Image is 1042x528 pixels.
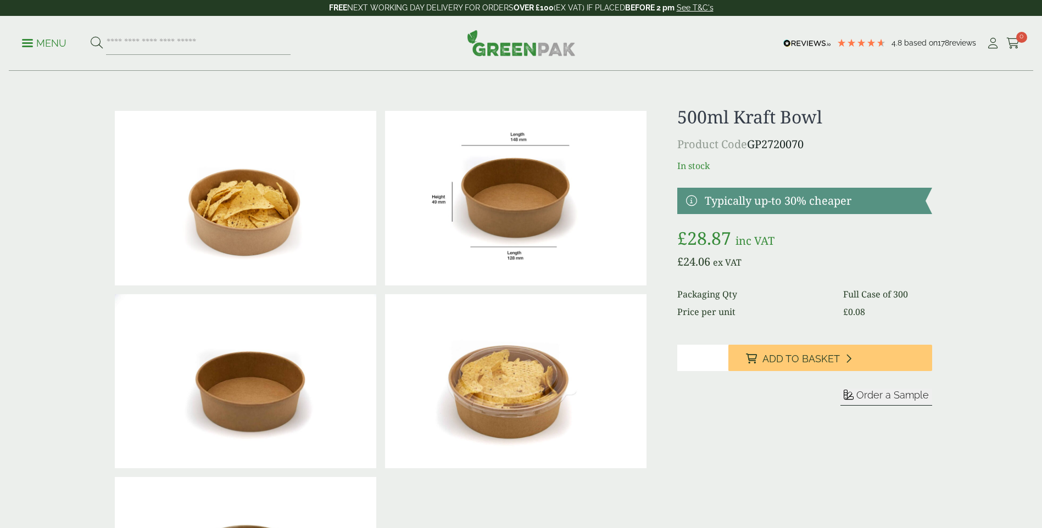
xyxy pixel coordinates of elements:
strong: BEFORE 2 pm [625,3,675,12]
div: 4.78 Stars [837,38,886,48]
span: Based on [904,38,938,47]
span: £ [843,306,848,318]
dd: Full Case of 300 [843,288,932,301]
img: Kraft Bowl 500ml [115,294,376,469]
img: REVIEWS.io [783,40,831,47]
a: See T&C's [677,3,714,12]
span: 4.8 [891,38,904,47]
strong: FREE [329,3,347,12]
p: GP2720070 [677,136,932,153]
span: Add to Basket [762,353,840,365]
span: Order a Sample [856,389,929,401]
span: Product Code [677,137,747,151]
img: GreenPak Supplies [467,30,576,56]
p: In stock [677,159,932,172]
span: £ [677,226,687,250]
dt: Price per unit [677,305,830,318]
span: 178 [938,38,949,47]
button: Add to Basket [728,345,932,371]
span: inc VAT [735,233,774,248]
strong: OVER £100 [514,3,554,12]
bdi: 24.06 [677,254,710,269]
span: £ [677,254,683,269]
dt: Packaging Qty [677,288,830,301]
span: ex VAT [713,256,742,268]
i: My Account [986,38,1000,49]
a: 0 [1006,35,1020,52]
p: Menu [22,37,66,50]
a: Menu [22,37,66,48]
h1: 500ml Kraft Bowl [677,106,932,127]
button: Order a Sample [840,389,932,406]
bdi: 28.87 [677,226,731,250]
i: Cart [1006,38,1020,49]
img: Kraft Bowl 500ml With Nachos And Lid [385,294,647,469]
img: KraftBowl_500 [385,111,647,285]
span: 0 [1016,32,1027,43]
img: Kraft Bowl 500ml With Nachos [115,111,376,285]
bdi: 0.08 [843,306,865,318]
span: reviews [949,38,976,47]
